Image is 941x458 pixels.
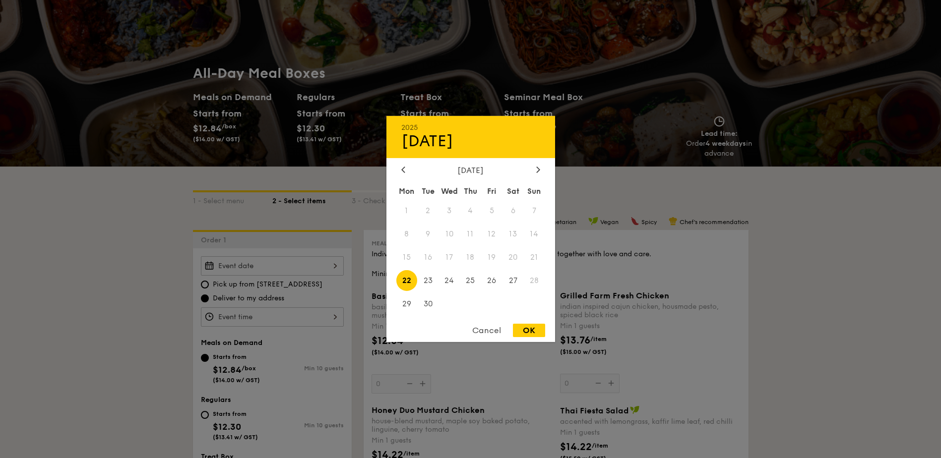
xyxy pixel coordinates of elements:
[439,224,460,245] span: 10
[396,224,418,245] span: 8
[460,224,481,245] span: 11
[401,132,540,151] div: [DATE]
[481,247,502,268] span: 19
[460,182,481,200] div: Thu
[396,293,418,314] span: 29
[524,224,545,245] span: 14
[524,270,545,291] span: 28
[439,182,460,200] div: Wed
[524,182,545,200] div: Sun
[396,182,418,200] div: Mon
[417,293,439,314] span: 30
[417,247,439,268] span: 16
[481,200,502,222] span: 5
[502,247,524,268] span: 20
[460,270,481,291] span: 25
[439,270,460,291] span: 24
[396,270,418,291] span: 22
[502,200,524,222] span: 6
[513,324,545,337] div: OK
[481,182,502,200] div: Fri
[460,247,481,268] span: 18
[396,247,418,268] span: 15
[524,247,545,268] span: 21
[396,200,418,222] span: 1
[502,224,524,245] span: 13
[439,247,460,268] span: 17
[524,200,545,222] span: 7
[417,224,439,245] span: 9
[417,182,439,200] div: Tue
[401,166,540,175] div: [DATE]
[417,270,439,291] span: 23
[502,270,524,291] span: 27
[481,270,502,291] span: 26
[417,200,439,222] span: 2
[460,200,481,222] span: 4
[439,200,460,222] span: 3
[462,324,511,337] div: Cancel
[502,182,524,200] div: Sat
[481,224,502,245] span: 12
[401,123,540,132] div: 2025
